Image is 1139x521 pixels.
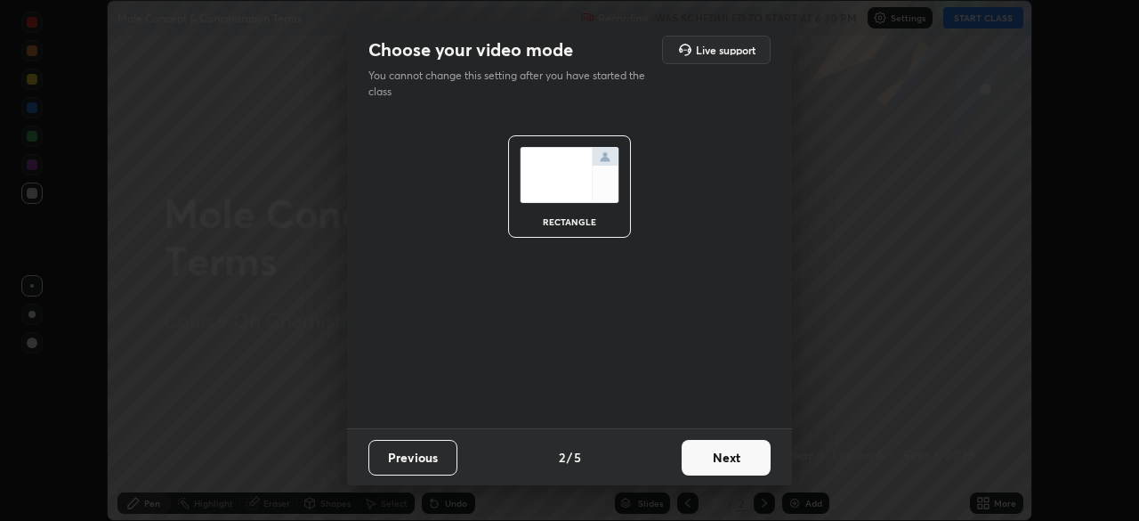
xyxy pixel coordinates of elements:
[682,440,771,476] button: Next
[368,68,657,100] p: You cannot change this setting after you have started the class
[559,448,565,467] h4: 2
[520,147,619,203] img: normalScreenIcon.ae25ed63.svg
[696,45,755,55] h5: Live support
[534,217,605,226] div: rectangle
[574,448,581,467] h4: 5
[567,448,572,467] h4: /
[368,38,573,61] h2: Choose your video mode
[368,440,457,476] button: Previous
